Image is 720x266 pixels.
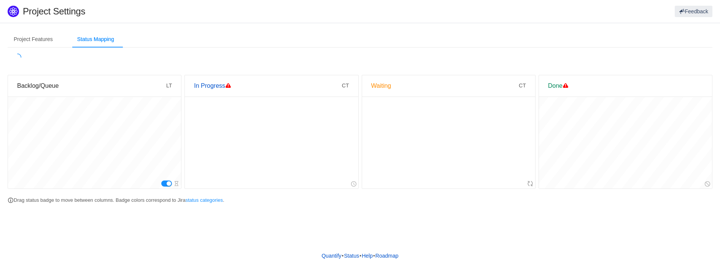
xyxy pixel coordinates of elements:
[359,253,361,259] span: •
[321,250,342,261] a: Quantify
[71,31,120,48] div: Status Mapping
[8,6,19,17] img: Quantify
[8,31,59,48] div: Project Features
[342,82,349,89] span: CT
[23,6,430,17] h1: Project Settings
[14,54,21,61] i: icon: loading
[705,181,710,187] i: icon: stop
[342,253,344,259] span: •
[361,250,373,261] a: Help
[675,6,712,17] button: Feedback
[373,253,375,259] span: •
[351,181,356,187] i: icon: clock-circle
[344,250,360,261] a: Status
[519,82,526,89] span: CT
[166,82,172,89] span: LT
[375,250,399,261] a: Roadmap
[548,75,703,97] div: Done
[194,75,342,97] div: In Progress
[174,181,179,186] i: icon: hourglass
[8,196,712,204] p: Drag status badge to move between columns. Badge colors correspond to Jira .
[371,75,519,97] div: Waiting
[17,75,166,97] div: Backlog/Queue
[186,197,223,203] a: status categories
